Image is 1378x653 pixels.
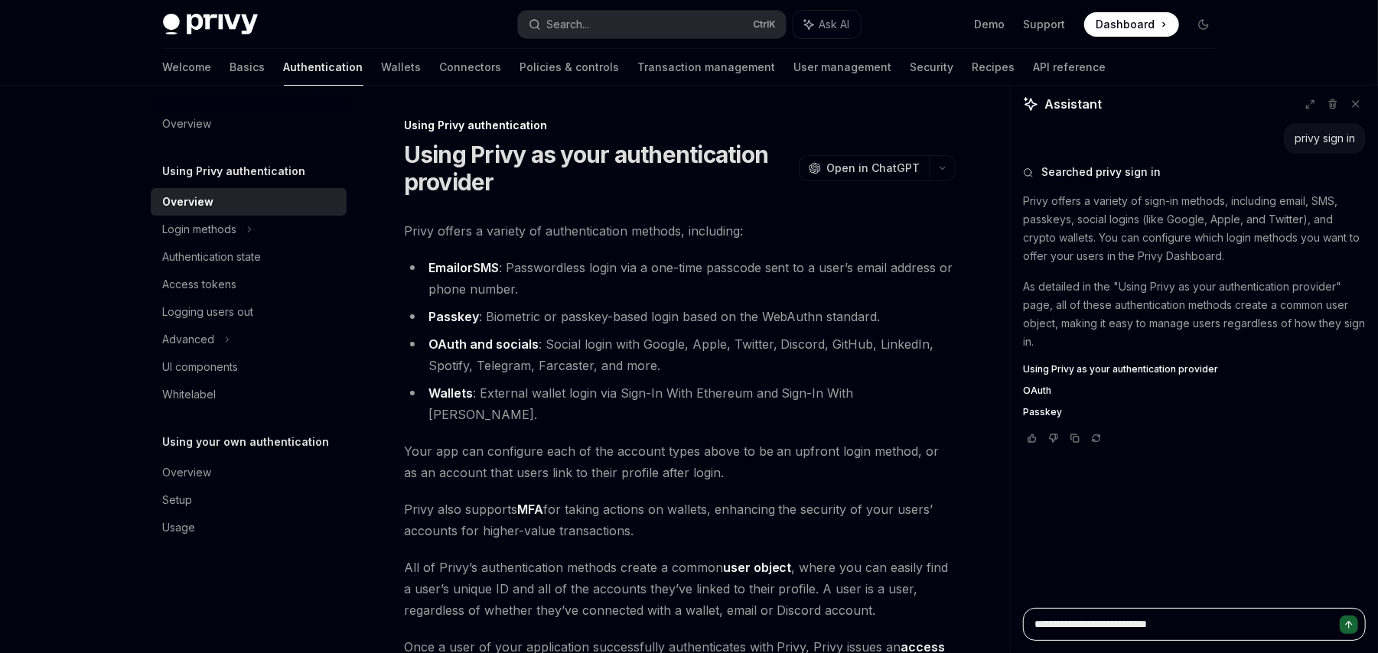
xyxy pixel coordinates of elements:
[404,306,956,327] li: : Biometric or passkey-based login based on the WebAuthn standard.
[723,560,792,576] a: user object
[1023,385,1051,397] span: OAuth
[163,303,254,321] div: Logging users out
[163,463,212,482] div: Overview
[799,155,930,181] button: Open in ChatGPT
[151,298,347,326] a: Logging users out
[163,115,212,133] div: Overview
[163,193,214,211] div: Overview
[163,518,196,537] div: Usage
[819,17,850,32] span: Ask AI
[517,502,543,518] a: MFA
[151,486,347,514] a: Setup
[151,459,347,486] a: Overview
[975,17,1005,32] a: Demo
[404,557,956,621] span: All of Privy’s authentication methods create a common , where you can easily find a user’s unique...
[428,309,479,325] a: Passkey
[1295,131,1355,146] div: privy sign in
[151,243,347,271] a: Authentication state
[163,162,306,180] h5: Using Privy authentication
[163,49,212,86] a: Welcome
[547,15,590,34] div: Search...
[404,333,956,376] li: : Social login with Google, Apple, Twitter, Discord, GitHub, LinkedIn, Spotify, Telegram, Farcast...
[404,220,956,242] span: Privy offers a variety of authentication methods, including:
[794,49,892,86] a: User management
[518,11,786,38] button: Search...CtrlK
[1044,95,1102,113] span: Assistant
[428,336,539,352] a: OAuth and socials
[163,14,258,35] img: dark logo
[404,382,956,425] li: : External wallet login via Sign-In With Ethereum and Sign-In With [PERSON_NAME].
[163,330,215,349] div: Advanced
[1023,385,1366,397] a: OAuth
[284,49,363,86] a: Authentication
[151,514,347,541] a: Usage
[1023,406,1366,418] a: Passkey
[793,11,861,38] button: Ask AI
[428,260,460,276] a: Email
[404,440,956,483] span: Your app can configure each of the account types above to be an upfront login method, or as an ac...
[1023,192,1366,265] p: Privy offers a variety of sign-in methods, including email, SMS, passkeys, social logins (like Go...
[382,49,422,86] a: Wallets
[1023,278,1366,351] p: As detailed in the "Using Privy as your authentication provider" page, all of these authenticatio...
[473,260,499,276] a: SMS
[404,118,956,133] div: Using Privy authentication
[520,49,620,86] a: Policies & controls
[163,491,193,509] div: Setup
[911,49,954,86] a: Security
[151,188,347,216] a: Overview
[151,271,347,298] a: Access tokens
[428,260,499,276] strong: or
[1191,12,1216,37] button: Toggle dark mode
[1340,616,1358,634] button: Send message
[151,381,347,408] a: Whitelabel
[1023,406,1062,418] span: Passkey
[163,275,237,294] div: Access tokens
[163,220,237,239] div: Login methods
[1023,363,1366,375] a: Using Privy as your authentication provider
[1023,164,1366,180] button: Searched privy sign in
[163,358,239,376] div: UI components
[638,49,776,86] a: Transaction management
[428,385,473,401] a: Wallets
[1084,12,1179,37] a: Dashboard
[1034,49,1106,86] a: API reference
[404,141,793,196] h1: Using Privy as your authentication provider
[163,385,217,404] div: Whitelabel
[440,49,502,86] a: Connectors
[163,433,330,451] h5: Using your own authentication
[754,18,777,31] span: Ctrl K
[151,353,347,381] a: UI components
[404,257,956,300] li: : Passwordless login via a one-time passcode sent to a user’s email address or phone number.
[827,161,920,176] span: Open in ChatGPT
[151,110,347,138] a: Overview
[1023,363,1218,375] span: Using Privy as your authentication provider
[1024,17,1066,32] a: Support
[404,499,956,541] span: Privy also supports for taking actions on wallets, enhancing the security of your users’ accounts...
[163,248,262,266] div: Authentication state
[1096,17,1155,32] span: Dashboard
[230,49,266,86] a: Basics
[972,49,1015,86] a: Recipes
[1041,164,1161,180] span: Searched privy sign in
